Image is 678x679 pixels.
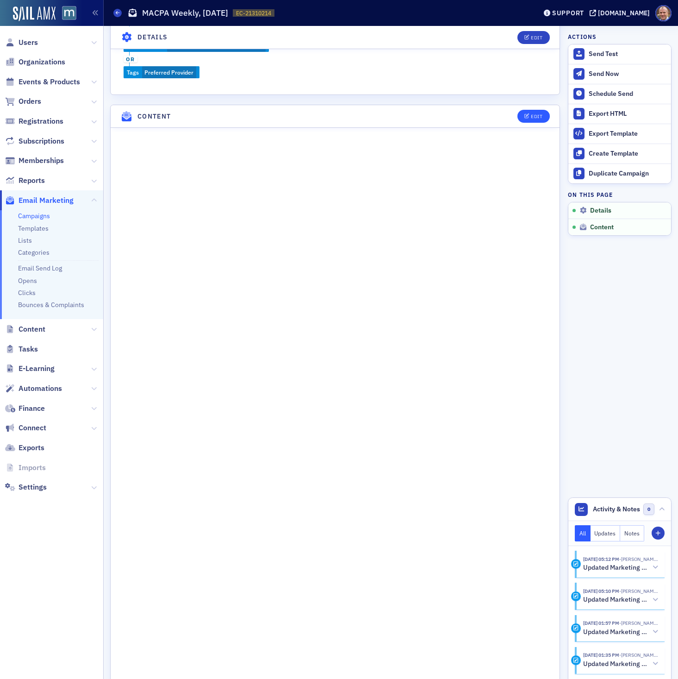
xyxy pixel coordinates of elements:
a: Create Template [568,144,671,163]
span: Subscriptions [19,136,64,146]
h5: Updated Marketing platform email campaign: MACPA Weekly, [DATE] [583,564,649,572]
span: Connect [19,423,46,433]
span: Imports [19,463,46,473]
span: Content [19,324,45,334]
span: Bill Sheridan [619,556,658,562]
span: Content [590,223,614,232]
a: Subscriptions [5,136,64,146]
span: Organizations [19,57,65,67]
span: Users [19,38,38,48]
a: E-Learning [5,364,55,374]
time: 9/17/2025 05:10 PM [583,588,619,594]
img: SailAMX [62,6,76,20]
a: Opens [18,277,37,285]
div: Export Template [589,130,666,138]
span: Reports [19,176,45,186]
a: Reports [5,176,45,186]
button: Edit [517,31,549,44]
span: E-Learning [19,364,55,374]
span: EC-21310214 [236,9,271,17]
a: Events & Products [5,77,80,87]
a: Orders [5,96,41,107]
span: Bill Sheridan [619,652,658,658]
span: Orders [19,96,41,107]
a: Settings [5,482,47,492]
a: Campaigns [18,212,50,220]
button: Edit [517,110,549,123]
a: Imports [5,463,46,473]
span: Automations [19,384,62,394]
button: Updated Marketing platform email campaign: MACPA Weekly, [DATE] [583,627,658,637]
span: Activity & Notes [593,504,640,514]
button: Notes [620,525,644,541]
a: Automations [5,384,62,394]
a: Email Send Log [18,264,62,272]
a: Exports [5,443,44,453]
h4: Actions [568,32,597,41]
button: Updated Marketing platform email campaign: MACPA Weekly, [DATE] [583,595,658,605]
a: Lists [18,236,32,245]
span: Profile [655,5,672,21]
span: Email Marketing [19,195,74,206]
span: Events & Products [19,77,80,87]
h1: MACPA Weekly, [DATE] [142,7,228,19]
time: 9/17/2025 01:57 PM [583,620,619,626]
div: Edit [531,35,542,40]
div: Send Now [589,70,666,78]
span: Tasks [19,344,38,354]
span: 0 [643,503,655,515]
div: Edit [531,114,542,119]
button: Schedule Send [568,84,671,104]
div: Activity [571,559,581,569]
button: Send Now [568,64,671,84]
time: 9/17/2025 05:12 PM [583,556,619,562]
a: Bounces & Complaints [18,301,84,309]
div: [DOMAIN_NAME] [598,9,650,17]
a: Users [5,38,38,48]
div: Export HTML [589,110,666,118]
span: Details [590,207,611,215]
button: Updates [591,525,621,541]
h5: Updated Marketing platform email campaign: MACPA Weekly, [DATE] [583,596,649,604]
a: Finance [5,403,45,414]
a: Export HTML [568,104,671,124]
button: Send Test [568,44,671,64]
span: Settings [19,482,47,492]
a: Clicks [18,289,36,297]
h4: On this page [568,190,672,199]
a: Content [5,324,45,334]
h4: Details [137,32,168,42]
button: Updated Marketing platform email campaign: MACPA Weekly, [DATE] [583,659,658,669]
h5: Updated Marketing platform email campaign: MACPA Weekly, [DATE] [583,660,649,668]
span: Registrations [19,116,63,126]
a: Memberships [5,156,64,166]
a: Tasks [5,344,38,354]
div: Create Template [589,150,666,158]
a: Export Template [568,124,671,144]
span: Bill Sheridan [619,620,658,626]
span: Bill Sheridan [619,588,658,594]
div: Activity [571,591,581,601]
a: Registrations [5,116,63,126]
a: Templates [18,224,49,233]
span: Finance [19,403,45,414]
button: Updated Marketing platform email campaign: MACPA Weekly, [DATE] [583,563,658,572]
div: Schedule Send [589,90,666,98]
a: Connect [5,423,46,433]
div: Duplicate Campaign [589,170,666,178]
div: Send Test [589,50,666,58]
h4: Content [137,112,171,121]
a: Organizations [5,57,65,67]
span: Exports [19,443,44,453]
button: [DOMAIN_NAME] [590,10,653,16]
button: All [575,525,591,541]
h5: Updated Marketing platform email campaign: MACPA Weekly, [DATE] [583,628,649,636]
div: Support [552,9,584,17]
button: Duplicate Campaign [568,163,671,183]
time: 9/17/2025 01:35 PM [583,652,619,658]
a: Categories [18,248,50,257]
a: View Homepage [56,6,76,22]
img: SailAMX [13,6,56,21]
div: Activity [571,623,581,633]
